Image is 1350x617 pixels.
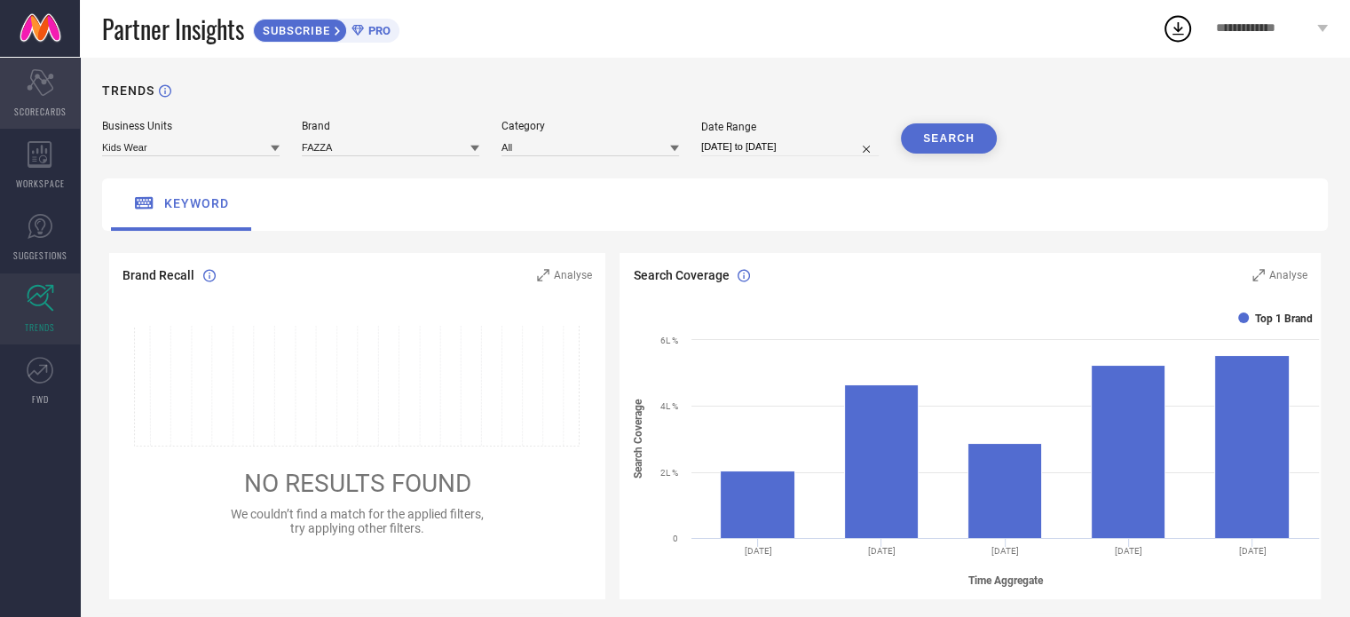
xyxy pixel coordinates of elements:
span: Analyse [1269,269,1307,281]
text: [DATE] [868,546,896,556]
span: Partner Insights [102,11,244,47]
text: 0 [673,534,678,543]
span: WORKSPACE [16,177,65,190]
div: Business Units [102,120,280,132]
tspan: Search Coverage [632,399,644,479]
span: SUBSCRIBE [254,24,335,37]
span: FWD [32,392,49,406]
text: 6L % [660,336,678,345]
text: 4L % [660,401,678,411]
span: keyword [164,196,229,210]
span: SUGGESTIONS [13,249,67,262]
input: Select date range [701,138,879,156]
text: [DATE] [745,546,772,556]
div: Open download list [1162,12,1194,44]
span: TRENDS [25,320,55,334]
span: Analyse [554,269,592,281]
span: Search Coverage [633,268,729,282]
span: We couldn’t find a match for the applied filters, try applying other filters. [231,507,484,535]
div: Category [501,120,679,132]
text: [DATE] [1116,546,1143,556]
a: SUBSCRIBEPRO [253,14,399,43]
div: Brand [302,120,479,132]
tspan: Time Aggregate [968,574,1044,587]
div: Date Range [701,121,879,133]
text: Top 1 Brand [1255,312,1313,325]
svg: Zoom [537,269,549,281]
svg: Zoom [1252,269,1265,281]
button: SEARCH [901,123,997,154]
text: [DATE] [1239,546,1267,556]
span: PRO [364,24,391,37]
span: SCORECARDS [14,105,67,118]
span: Brand Recall [122,268,194,282]
span: NO RESULTS FOUND [244,469,471,498]
text: 2L % [660,468,678,478]
text: [DATE] [991,546,1019,556]
h1: TRENDS [102,83,154,98]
